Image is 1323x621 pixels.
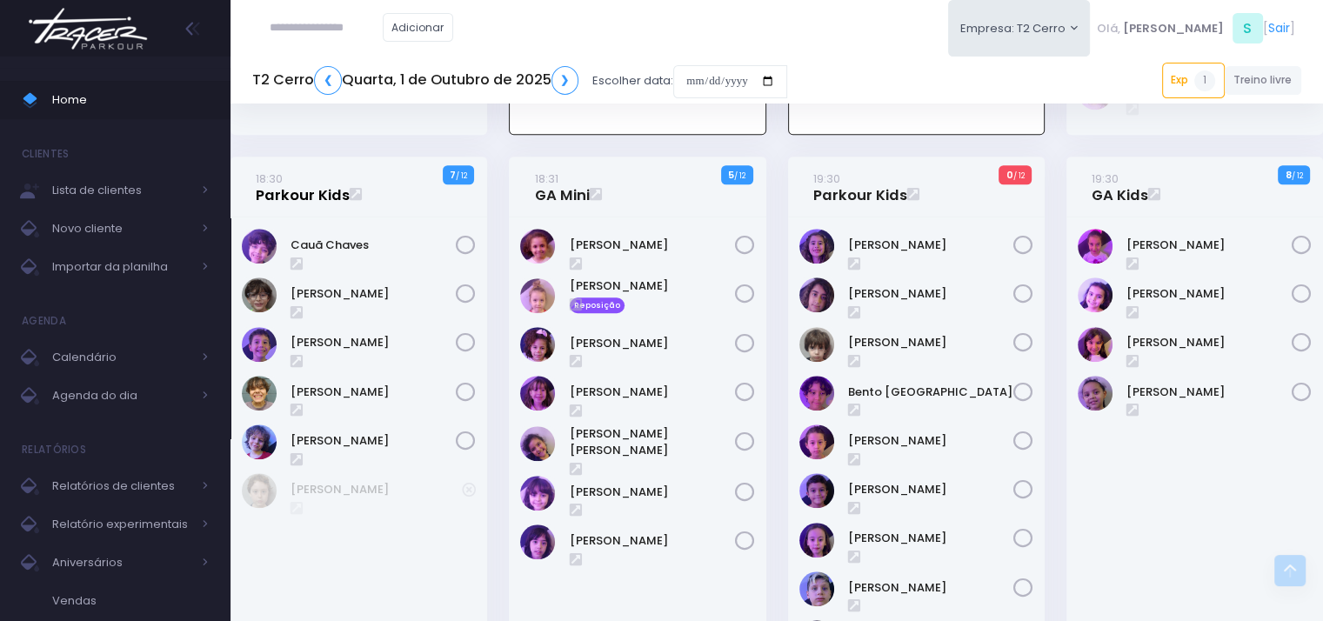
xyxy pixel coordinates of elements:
[1078,277,1113,312] img: Heloisa aleixo
[52,89,209,111] span: Home
[242,277,277,312] img: Davi Fernandes Gadioli
[242,473,277,508] img: Arthur Buranello Mechi
[291,481,462,498] a: [PERSON_NAME]
[291,384,456,401] a: [PERSON_NAME]
[728,168,734,182] strong: 5
[848,285,1013,303] a: [PERSON_NAME]
[570,335,735,352] a: [PERSON_NAME]
[1225,66,1302,95] a: Treino livre
[456,170,467,181] small: / 12
[799,376,834,411] img: Bento Brasil Torres
[52,475,191,497] span: Relatórios de clientes
[520,376,555,411] img: Maria Clara Gallo
[242,424,277,459] img: Raul Bolzani
[848,432,1013,450] a: [PERSON_NAME]
[535,170,590,204] a: 18:31GA Mini
[570,425,735,459] a: [PERSON_NAME] [PERSON_NAME]
[252,61,787,101] div: Escolher data:
[291,237,456,254] a: Cauã Chaves
[291,285,456,303] a: [PERSON_NAME]
[1092,170,1148,204] a: 19:30GA Kids
[22,304,66,338] h4: Agenda
[1126,237,1292,254] a: [PERSON_NAME]
[1092,170,1119,187] small: 19:30
[520,278,555,313] img: Helena Marins Padua
[813,170,840,187] small: 19:30
[799,327,834,362] img: Benjamin Ribeiro Floriano
[1078,376,1113,411] img: Vivian Damas Carneiro
[520,229,555,264] img: Alice Iervolino Pinheiro Ferreira
[1292,170,1303,181] small: / 12
[450,168,456,182] strong: 7
[799,523,834,558] img: Joana Sierra Silami
[1286,168,1292,182] strong: 8
[734,170,745,181] small: / 12
[1233,13,1263,43] span: S
[1012,170,1024,181] small: / 12
[1126,334,1292,351] a: [PERSON_NAME]
[22,137,69,171] h4: Clientes
[813,170,907,204] a: 19:30Parkour Kids
[1090,9,1301,48] div: [ ]
[52,384,191,407] span: Agenda do dia
[520,426,555,461] img: Maria Olívia Assunção de Matoa
[570,532,735,550] a: [PERSON_NAME]
[1126,384,1292,401] a: [PERSON_NAME]
[252,66,578,95] h5: T2 Cerro Quarta, 1 de Outubro de 2025
[52,179,191,202] span: Lista de clientes
[1268,19,1290,37] a: Sair
[256,170,350,204] a: 18:30Parkour Kids
[848,530,1013,547] a: [PERSON_NAME]
[291,432,456,450] a: [PERSON_NAME]
[570,237,735,254] a: [PERSON_NAME]
[242,229,277,264] img: Cauã Chaves Silva Lima
[570,277,735,295] a: [PERSON_NAME]
[520,476,555,511] img: Maya Leticia Chaves Silva Lima
[848,334,1013,351] a: [PERSON_NAME]
[1126,285,1292,303] a: [PERSON_NAME]
[1162,63,1225,97] a: Exp1
[799,277,834,312] img: Benjamim Skromov
[256,170,283,187] small: 18:30
[242,376,277,411] img: Julio Bolzani Rodrigues
[570,484,735,501] a: [PERSON_NAME]
[799,571,834,606] img: Joaquim Beraldo Amorim
[570,384,735,401] a: [PERSON_NAME]
[52,346,191,369] span: Calendário
[291,334,456,351] a: [PERSON_NAME]
[1194,70,1215,91] span: 1
[1006,168,1012,182] strong: 0
[848,579,1013,597] a: [PERSON_NAME]
[52,590,209,612] span: Vendas
[242,327,277,362] img: Gael Machado
[383,13,454,42] a: Adicionar
[551,66,579,95] a: ❯
[52,256,191,278] span: Importar da planilha
[52,551,191,574] span: Aniversários
[1078,327,1113,362] img: Maria Silvino Mazarotto
[848,481,1013,498] a: [PERSON_NAME]
[1097,20,1120,37] span: Olá,
[52,513,191,536] span: Relatório experimentais
[848,384,1013,401] a: Bento [GEOGRAPHIC_DATA]
[1123,20,1224,37] span: [PERSON_NAME]
[799,229,834,264] img: Athena Rosier
[52,217,191,240] span: Novo cliente
[22,432,86,467] h4: Relatórios
[1078,229,1113,264] img: Bella Ercole Solitto
[520,327,555,362] img: Manuela Marqui Medeiros Gomes
[535,170,558,187] small: 18:31
[570,297,625,313] span: Reposição
[799,473,834,508] img: Gael Guerrero
[314,66,342,95] a: ❮
[799,424,834,459] img: Betina Sierra Silami
[520,524,555,559] img: Tereza Sampaio
[848,237,1013,254] a: [PERSON_NAME]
